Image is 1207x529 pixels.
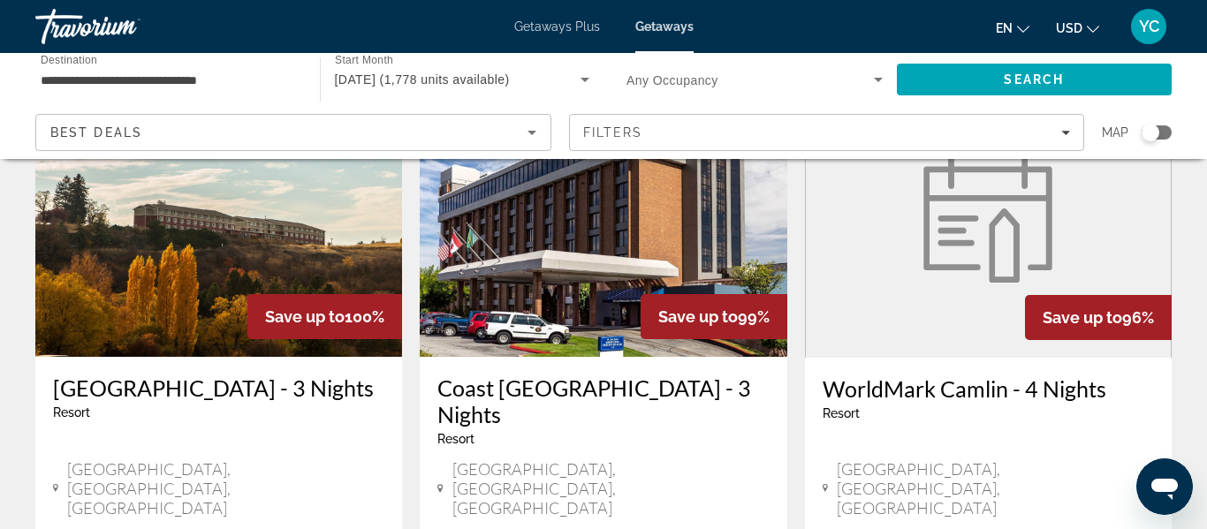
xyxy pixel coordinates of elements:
[1004,72,1064,87] span: Search
[641,294,787,339] div: 99%
[837,459,1154,518] span: [GEOGRAPHIC_DATA], [GEOGRAPHIC_DATA], [GEOGRAPHIC_DATA]
[996,21,1013,35] span: en
[41,54,97,65] span: Destination
[1056,21,1082,35] span: USD
[335,72,510,87] span: [DATE] (1,778 units available)
[35,4,212,49] a: Travorium
[913,150,1063,283] img: WorldMark Camlin - 4 Nights
[50,122,536,143] mat-select: Sort by
[658,307,738,326] span: Save up to
[996,15,1029,41] button: Change language
[1136,458,1193,515] iframe: Button to launch messaging window
[452,459,770,518] span: [GEOGRAPHIC_DATA], [GEOGRAPHIC_DATA], [GEOGRAPHIC_DATA]
[1126,8,1172,45] button: User Menu
[247,294,402,339] div: 100%
[805,74,1172,358] a: WorldMark Camlin - 4 Nights
[50,125,142,140] span: Best Deals
[1056,15,1099,41] button: Change currency
[1102,120,1128,145] span: Map
[1139,18,1159,35] span: YC
[514,19,600,34] a: Getaways Plus
[335,55,393,66] span: Start Month
[583,125,643,140] span: Filters
[420,74,786,357] img: Coast Wenatchee Center Hotel - 3 Nights
[569,114,1085,151] button: Filters
[437,432,474,446] span: Resort
[41,70,297,91] input: Select destination
[53,405,90,419] span: Resort
[67,459,384,518] span: [GEOGRAPHIC_DATA], [GEOGRAPHIC_DATA], [GEOGRAPHIC_DATA]
[437,374,769,427] a: Coast [GEOGRAPHIC_DATA] - 3 Nights
[35,74,402,357] img: Coast Hilltop Inn - 3 Nights
[635,19,694,34] a: Getaways
[626,73,718,87] span: Any Occupancy
[1025,295,1172,340] div: 96%
[897,64,1173,95] button: Search
[53,374,384,401] a: [GEOGRAPHIC_DATA] - 3 Nights
[265,307,345,326] span: Save up to
[1043,308,1122,327] span: Save up to
[823,375,1154,402] a: WorldMark Camlin - 4 Nights
[823,406,860,420] span: Resort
